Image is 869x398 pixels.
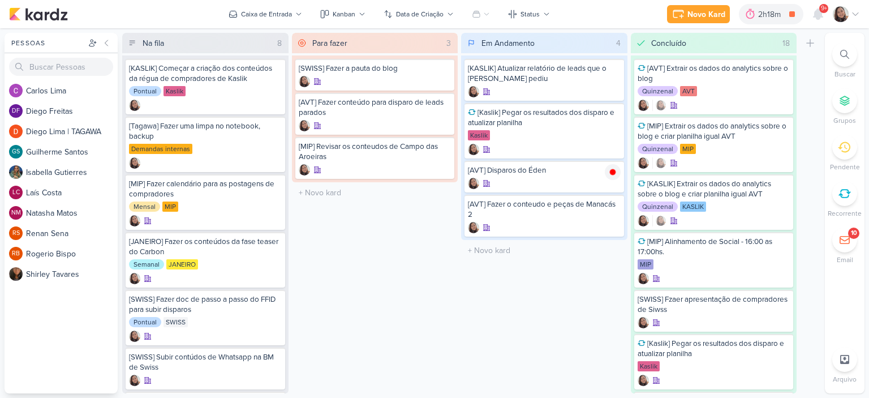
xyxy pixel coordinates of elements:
img: kardz.app [9,7,68,21]
div: Pontual [129,86,161,96]
div: R e n a n S e n a [26,228,118,239]
div: MIP [638,259,653,269]
img: Sharlene Khoury [129,100,140,111]
div: Colaboradores: Sharlene Khoury [652,215,666,226]
div: MIP [680,144,696,154]
div: MIP [162,202,178,212]
div: Kaslik [468,130,490,140]
img: Sharlene Khoury [638,375,649,386]
img: Sharlene Khoury [468,178,479,189]
div: [AVT] Fazer o conteudo e peças de Manacás 2 [468,199,621,220]
p: NM [11,210,21,216]
div: Criador(a): Sharlene Khoury [129,100,140,111]
div: Laís Costa [9,186,23,199]
div: Criador(a): Sharlene Khoury [129,331,140,342]
div: Criador(a): Sharlene Khoury [129,273,140,284]
img: Sharlene Khoury [299,164,310,176]
div: AVT [680,86,697,96]
div: Criador(a): Sharlene Khoury [468,144,479,155]
img: Shirley Tavares [9,267,23,281]
img: Sharlene Khoury [468,144,479,155]
div: S h i r l e y T a v a r e s [26,268,118,280]
img: Sharlene Khoury [638,317,649,328]
img: Sharlene Khoury [129,331,140,342]
img: Sharlene Khoury [299,120,310,131]
div: Criador(a): Sharlene Khoury [468,178,479,189]
p: Arquivo [833,374,857,384]
p: Recorrente [828,208,862,219]
div: [SWISS] Fazer a pauta do blog [299,63,451,74]
div: 18 [778,37,794,49]
div: L a í s C o s t a [26,187,118,199]
div: Demandas internas [129,144,192,154]
input: + Novo kard [294,185,456,201]
div: I s a b e l l a G u t i e r r e s [26,166,118,178]
div: Criador(a): Sharlene Khoury [638,100,649,111]
p: Buscar [834,69,855,79]
div: D i e g o L i m a | T A G A W A [26,126,118,138]
div: Criador(a): Sharlene Khoury [638,273,649,284]
div: 10 [851,229,857,238]
div: Criador(a): Sharlene Khoury [468,222,479,233]
div: Criador(a): Sharlene Khoury [129,375,140,386]
div: SWISS [164,317,188,327]
img: Sharlene Khoury [655,100,666,111]
img: Sharlene Khoury [129,375,140,386]
div: [SWISS] Subir contúdos de Whatsapp na BM de Swiss [129,352,282,373]
img: tracking [605,164,621,180]
div: [SWISS] Fzaer apresentação de compradores de Siwss [638,294,790,315]
div: [JANEIRO] Fazer os conteúdos da fase teaser do Carbon [129,237,282,257]
div: [KASLIK] Extrair os dados do analytics sobre o blog e criar planilha igual AVT [638,179,790,199]
div: Criador(a): Sharlene Khoury [299,120,310,131]
img: Sharlene Khoury [129,215,140,226]
div: D i e g o F r e i t a s [26,105,118,117]
div: Criador(a): Sharlene Khoury [638,157,649,169]
div: [KASLIK] Começar a criação dos conteúdos da régua de compradores de Kaslik [129,63,282,84]
p: GS [12,149,20,155]
div: [Tagawa] Fazer uma limpa no notebook, backup [129,121,282,142]
p: LC [12,190,20,196]
img: Sharlene Khoury [468,86,479,97]
div: Criador(a): Sharlene Khoury [129,215,140,226]
img: Sharlene Khoury [655,157,666,169]
div: Diego Freitas [9,104,23,118]
img: Sharlene Khoury [129,273,140,284]
div: Mensal [129,202,160,212]
div: [AVT] Fazer conteúdo para disparo de leads parados [299,97,451,118]
div: Colaboradores: Sharlene Khoury [652,100,666,111]
div: Novo Kard [687,8,725,20]
div: 4 [612,37,625,49]
input: + Novo kard [463,242,625,259]
div: Pontual [129,317,161,327]
div: Quinzenal [638,144,678,154]
img: Sharlene Khoury [638,157,649,169]
div: KASLIK [680,202,706,212]
span: 9+ [821,4,827,13]
div: Criador(a): Sharlene Khoury [129,157,140,169]
div: [KASLIK] Atualizar relatório de leads que o Otávio pediu [468,63,621,84]
img: Sharlene Khoury [638,215,649,226]
div: C a r l o s L i m a [26,85,118,97]
img: Sharlene Khoury [468,222,479,233]
img: Carlos Lima [9,84,23,97]
input: Buscar Pessoas [9,58,113,76]
div: Criador(a): Sharlene Khoury [299,76,310,87]
div: Criador(a): Sharlene Khoury [638,375,649,386]
div: G u i l h e r m e S a n t o s [26,146,118,158]
div: Criador(a): Sharlene Khoury [299,164,310,176]
div: [MIP] Alinhamento de Social - 16:00 as 17:00hs. [638,237,790,257]
div: R o g e r i o B i s p o [26,248,118,260]
div: Kaslik [638,361,660,371]
button: Novo Kard [667,5,730,23]
div: Criador(a): Sharlene Khoury [468,86,479,97]
p: DF [12,108,20,114]
div: [MIP] Extrair os dados do analytics sobre o blog e criar planilha igual AVT [638,121,790,142]
div: Renan Sena [9,226,23,240]
div: [Kaslik] Pegar os resultados dos disparo e atualizar planilha [468,108,621,128]
div: [MIP] Revisar os conteudos de Campo das Aroeiras [299,142,451,162]
img: Isabella Gutierres [9,165,23,179]
div: [MIP] Fazer calendário para as postagens de compradores [129,179,282,199]
p: Grupos [833,115,856,126]
img: Sharlene Khoury [129,157,140,169]
li: Ctrl + F [825,42,864,79]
